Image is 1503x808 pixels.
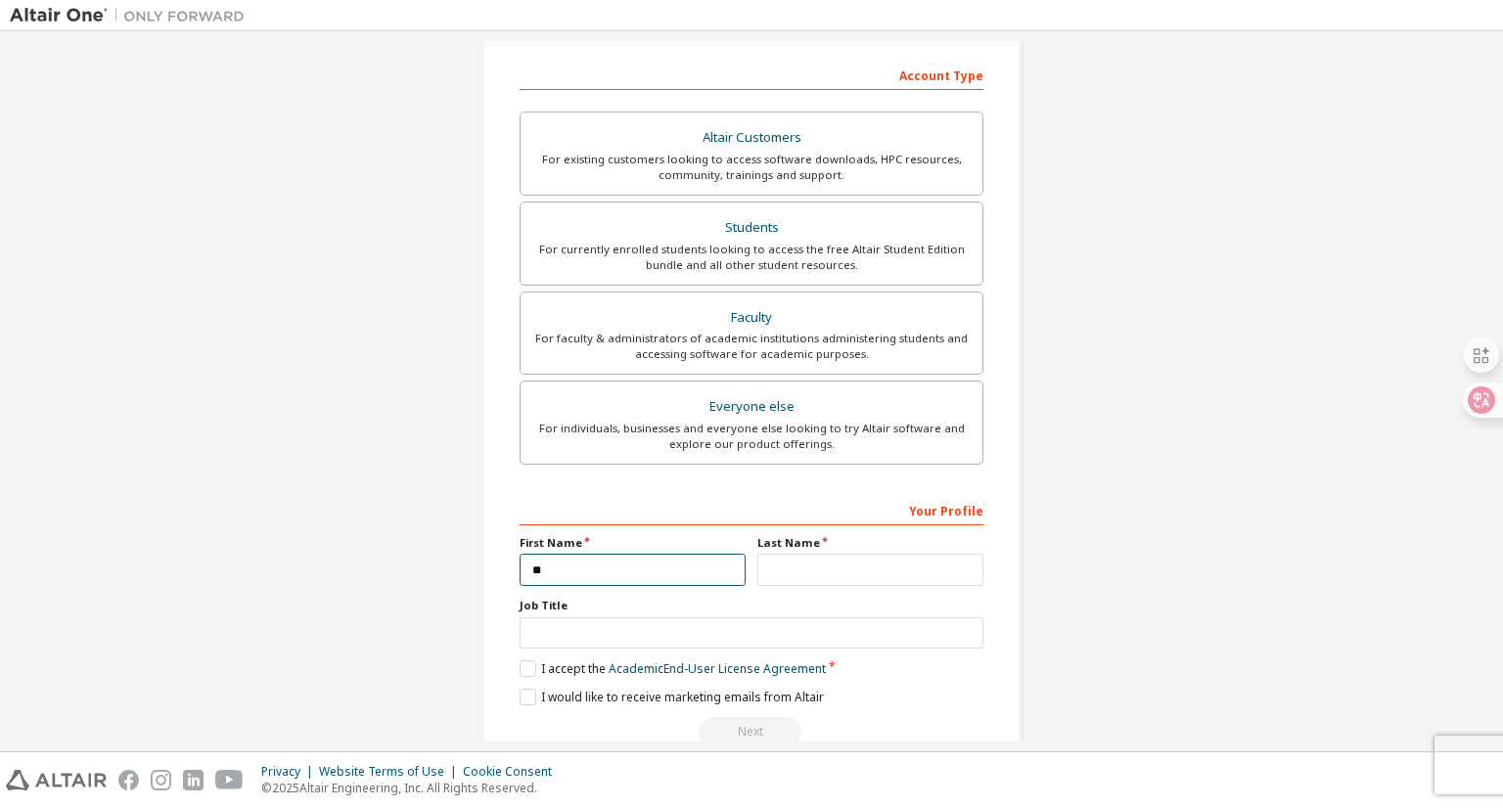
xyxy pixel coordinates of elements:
[520,535,746,551] label: First Name
[261,780,564,796] p: © 2025 Altair Engineering, Inc. All Rights Reserved.
[215,770,244,790] img: youtube.svg
[532,304,971,332] div: Faculty
[151,770,171,790] img: instagram.svg
[532,152,971,183] div: For existing customers looking to access software downloads, HPC resources, community, trainings ...
[520,689,824,705] label: I would like to receive marketing emails from Altair
[10,6,254,25] img: Altair One
[183,770,204,790] img: linkedin.svg
[532,331,971,362] div: For faculty & administrators of academic institutions administering students and accessing softwa...
[609,660,826,677] a: Academic End-User License Agreement
[261,764,319,780] div: Privacy
[520,59,983,90] div: Account Type
[532,242,971,273] div: For currently enrolled students looking to access the free Altair Student Edition bundle and all ...
[532,214,971,242] div: Students
[532,393,971,421] div: Everyone else
[520,660,826,677] label: I accept the
[118,770,139,790] img: facebook.svg
[532,124,971,152] div: Altair Customers
[520,494,983,525] div: Your Profile
[6,770,107,790] img: altair_logo.svg
[319,764,463,780] div: Website Terms of Use
[463,764,564,780] div: Cookie Consent
[520,598,983,613] label: Job Title
[757,535,983,551] label: Last Name
[532,421,971,452] div: For individuals, businesses and everyone else looking to try Altair software and explore our prod...
[520,717,983,746] div: Read and acccept EULA to continue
